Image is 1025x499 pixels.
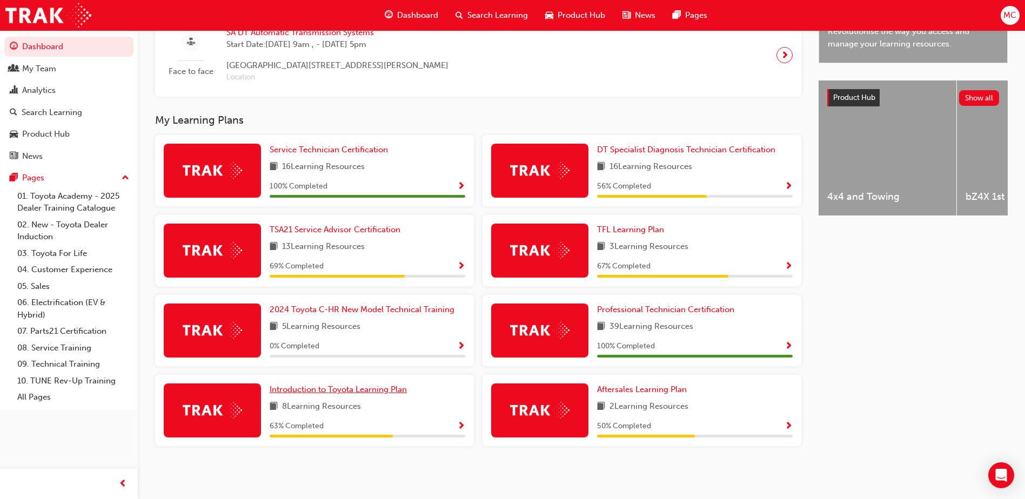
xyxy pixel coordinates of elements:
a: pages-iconPages [664,4,716,26]
a: 07. Parts21 Certification [13,323,133,340]
div: My Team [22,63,56,75]
span: TSA21 Service Advisor Certification [270,225,400,234]
span: news-icon [622,9,631,22]
span: up-icon [122,171,129,185]
span: Professional Technician Certification [597,305,734,314]
span: 4x4 and Towing [827,191,948,203]
a: 01. Toyota Academy - 2025 Dealer Training Catalogue [13,188,133,217]
a: guage-iconDashboard [376,4,447,26]
span: search-icon [455,9,463,22]
span: 100 % Completed [270,180,327,193]
span: Show Progress [457,182,465,192]
span: Show Progress [785,262,793,272]
span: book-icon [270,160,278,174]
a: Service Technician Certification [270,144,392,156]
span: guage-icon [385,9,393,22]
a: TSA21 Service Advisor Certification [270,224,405,236]
span: 100 % Completed [597,340,655,353]
span: book-icon [270,400,278,414]
button: Show Progress [457,180,465,193]
a: All Pages [13,389,133,406]
div: News [22,150,43,163]
button: Show Progress [457,260,465,273]
span: 0 % Completed [270,340,319,353]
span: [GEOGRAPHIC_DATA][STREET_ADDRESS][PERSON_NAME] [226,59,448,72]
a: search-iconSearch Learning [447,4,537,26]
img: Trak [5,3,91,28]
span: chart-icon [10,86,18,96]
a: 02. New - Toyota Dealer Induction [13,217,133,245]
button: Show Progress [785,340,793,353]
span: car-icon [10,130,18,139]
a: 4x4 and Towing [819,80,956,215]
a: car-iconProduct Hub [537,4,614,26]
a: Introduction to Toyota Learning Plan [270,383,411,396]
span: Show Progress [785,422,793,431]
span: Start Date: [DATE] 9am , - [DATE] 5pm [226,38,448,51]
span: 13 Learning Resources [282,240,365,254]
a: 2024 Toyota C-HR New Model Technical Training [270,304,459,316]
span: Dashboard [397,9,438,22]
span: Revolutionise the way you access and manage your learning resources. [828,25,999,50]
a: 04. Customer Experience [13,261,133,278]
span: 69 % Completed [270,260,324,273]
span: 50 % Completed [597,420,651,433]
span: Product Hub [833,93,875,102]
div: Pages [22,172,44,184]
span: Location [226,71,448,84]
span: next-icon [781,48,789,63]
span: news-icon [10,152,18,161]
span: Show Progress [785,342,793,352]
span: 39 Learning Resources [609,320,693,334]
button: Pages [4,168,133,188]
a: Search Learning [4,103,133,123]
a: 03. Toyota For Life [13,245,133,262]
a: 10. TUNE Rev-Up Training [13,373,133,389]
img: Trak [183,242,242,259]
span: 56 % Completed [597,180,651,193]
span: Aftersales Learning Plan [597,385,687,394]
span: book-icon [597,240,605,254]
span: Product Hub [558,9,605,22]
a: news-iconNews [614,4,664,26]
span: TFL Learning Plan [597,225,664,234]
button: DashboardMy TeamAnalyticsSearch LearningProduct HubNews [4,35,133,168]
button: Show all [959,90,1000,106]
span: Introduction to Toyota Learning Plan [270,385,407,394]
span: people-icon [10,64,18,74]
span: 67 % Completed [597,260,651,273]
img: Trak [510,402,570,419]
a: 08. Service Training [13,340,133,356]
span: 2024 Toyota C-HR New Model Technical Training [270,305,454,314]
button: MC [1001,6,1020,25]
img: Trak [510,162,570,179]
div: Analytics [22,84,56,97]
span: News [635,9,655,22]
span: 16 Learning Resources [609,160,692,174]
span: guage-icon [10,42,18,52]
button: Show Progress [457,340,465,353]
span: Face to face [164,65,218,78]
img: Trak [510,322,570,339]
div: Product Hub [22,128,70,140]
span: book-icon [270,240,278,254]
span: SA DT Automatic Transmission Systems [226,26,448,39]
button: Show Progress [457,420,465,433]
button: Show Progress [785,420,793,433]
a: Face to faceSA DT Automatic Transmission SystemsStart Date:[DATE] 9am , - [DATE] 5pm[GEOGRAPHIC_D... [164,22,793,88]
span: Show Progress [457,342,465,352]
span: book-icon [597,160,605,174]
img: Trak [183,402,242,419]
span: book-icon [597,400,605,414]
span: Show Progress [457,422,465,431]
span: Service Technician Certification [270,145,388,154]
span: Pages [685,9,707,22]
span: book-icon [270,320,278,334]
span: 3 Learning Resources [609,240,688,254]
span: 5 Learning Resources [282,320,360,334]
span: pages-icon [673,9,681,22]
a: Aftersales Learning Plan [597,383,691,396]
a: Product Hub [4,124,133,144]
a: Product HubShow all [827,89,999,106]
a: Dashboard [4,37,133,57]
